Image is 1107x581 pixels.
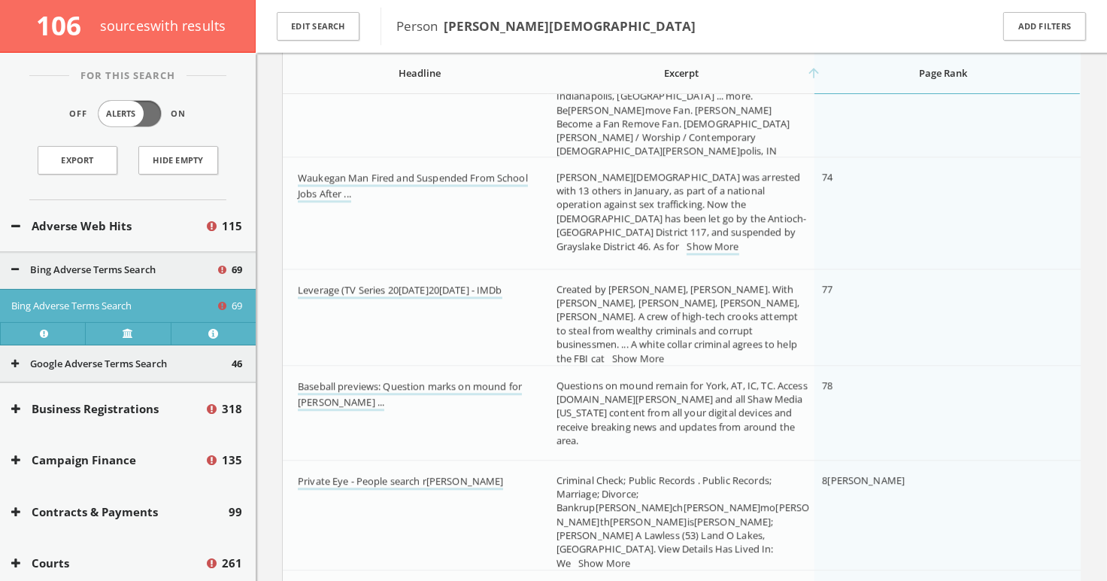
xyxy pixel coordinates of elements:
span: Criminal Check; Public Records . Public Records; Marriage; Divorce; Bankrup[PERSON_NAME]ch[PERSON... [557,473,810,570]
span: 261 [222,555,242,572]
button: Add Filters [1003,12,1086,41]
span: 69 [232,263,242,278]
b: [PERSON_NAME][DEMOGRAPHIC_DATA] [444,17,696,35]
span: For This Search [69,68,187,84]
span: 8[PERSON_NAME] [822,473,905,487]
span: source s with results [100,17,226,35]
a: Export [38,146,117,175]
button: Bing Adverse Terms Search [11,299,216,314]
i: arrow_upward [807,65,822,81]
span: Off [70,108,88,120]
span: 77 [822,282,833,296]
span: Person [396,17,696,35]
span: Excerpt [664,66,699,80]
span: 99 [229,503,242,521]
span: Page Rank [919,66,967,80]
span: Questions on mound remain for York, AT, IC, TC. Access [DOMAIN_NAME][PERSON_NAME] and all Shaw Me... [557,379,808,447]
button: Business Registrations [11,400,205,418]
button: Courts [11,555,205,572]
a: Show More [612,351,664,367]
span: Headline [399,66,441,80]
span: 78 [822,379,833,392]
button: Campaign Finance [11,452,205,469]
span: On [171,108,187,120]
a: Verify at source [85,322,170,345]
button: Google Adverse Terms Search [11,357,232,372]
button: Hide Empty [138,146,218,175]
a: Show More [578,556,630,572]
span: 106 [36,8,94,43]
button: Adverse Web Hits [11,217,205,235]
span: 135 [222,452,242,469]
span: [PERSON_NAME][DEMOGRAPHIC_DATA] was arrested with 13 others in January, as part of a national ope... [557,170,807,253]
a: Leverage (TV Series 20[DATE]20[DATE] - IMDb [298,283,502,299]
button: Bing Adverse Terms Search [11,263,216,278]
span: 69 [232,299,242,314]
a: Private Eye - People search r[PERSON_NAME] [298,474,503,490]
button: Edit Search [277,12,359,41]
span: 318 [222,400,242,418]
span: 115 [222,217,242,235]
a: Baseball previews: Question marks on mound for [PERSON_NAME] ... [298,379,522,411]
span: 74 [822,170,833,184]
span: 46 [232,357,242,372]
a: Waukegan Man Fired and Suspended From School Jobs After ... [298,171,528,202]
a: Show More [687,239,739,255]
span: Created by [PERSON_NAME], [PERSON_NAME]. With [PERSON_NAME], [PERSON_NAME], [PERSON_NAME], [PERSO... [557,282,800,365]
button: Contracts & Payments [11,503,229,521]
span: [PERSON_NAME] [DEMOGRAPHIC_DATA] Rock / Worship / Contemporary [DEMOGRAPHIC_DATA] Indianapolis, [... [557,62,790,171]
